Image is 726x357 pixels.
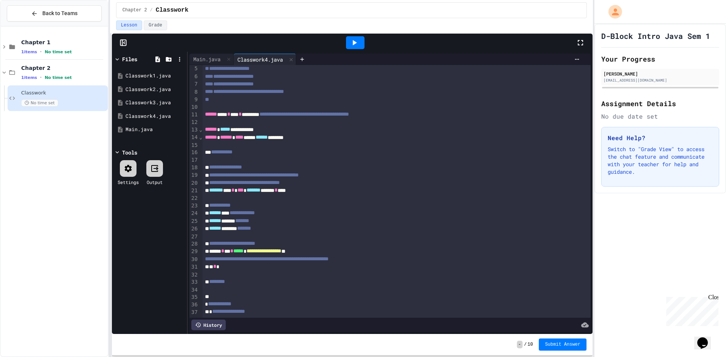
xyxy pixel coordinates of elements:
[189,179,199,187] div: 20
[189,309,199,316] div: 37
[527,342,533,348] span: 10
[189,119,199,126] div: 12
[189,134,199,141] div: 14
[189,271,199,279] div: 32
[189,111,199,119] div: 11
[189,195,199,202] div: 22
[126,99,185,107] div: Classwork3.java
[40,74,42,80] span: •
[189,278,199,286] div: 33
[189,187,199,195] div: 21
[21,39,106,46] span: Chapter 1
[189,55,224,63] div: Main.java
[189,96,199,104] div: 9
[21,65,106,71] span: Chapter 2
[150,7,153,13] span: /
[126,86,185,93] div: Classwork2.java
[189,233,199,241] div: 27
[189,301,199,309] div: 36
[21,99,58,107] span: No time set
[189,240,199,248] div: 28
[663,294,718,326] iframe: chat widget
[189,172,199,179] div: 19
[189,256,199,263] div: 30
[189,164,199,172] div: 18
[189,104,199,111] div: 10
[189,149,199,156] div: 16
[21,49,37,54] span: 1 items
[189,80,199,88] div: 7
[601,98,719,109] h2: Assignment Details
[189,210,199,217] div: 24
[21,75,37,80] span: 1 items
[45,49,72,54] span: No time set
[545,342,580,348] span: Submit Answer
[189,156,199,164] div: 17
[601,31,710,41] h1: D-Block Intro Java Sem 1
[118,179,139,185] div: Settings
[199,134,203,140] span: Fold line
[126,126,185,133] div: Main.java
[21,90,106,96] span: Classwork
[603,77,717,83] div: [EMAIL_ADDRESS][DOMAIN_NAME]
[7,5,102,22] button: Back to Teams
[189,218,199,225] div: 25
[122,148,137,156] div: Tools
[189,126,199,134] div: 13
[608,145,713,176] p: Switch to "Grade View" to access the chat feature and communicate with your teacher for help and ...
[608,133,713,142] h3: Need Help?
[189,202,199,210] div: 23
[189,286,199,294] div: 34
[122,55,137,63] div: Files
[156,6,188,15] span: Classwork
[126,113,185,120] div: Classwork4.java
[694,327,718,349] iframe: chat widget
[601,54,719,64] h2: Your Progress
[603,70,717,77] div: [PERSON_NAME]
[601,112,719,121] div: No due date set
[147,179,163,185] div: Output
[199,127,203,133] span: Fold line
[189,263,199,271] div: 31
[42,9,78,17] span: Back to Teams
[189,54,234,65] div: Main.java
[116,20,142,30] button: Lesson
[539,338,586,351] button: Submit Answer
[123,7,147,13] span: Chapter 2
[144,20,167,30] button: Grade
[189,65,199,73] div: 5
[189,248,199,255] div: 29
[189,294,199,301] div: 35
[600,3,624,20] div: My Account
[517,341,523,348] span: -
[126,72,185,80] div: Classwork1.java
[189,73,199,80] div: 6
[40,49,42,55] span: •
[3,3,52,48] div: Chat with us now!Close
[189,88,199,96] div: 8
[234,54,296,65] div: Classwork4.java
[234,56,287,63] div: Classwork4.java
[524,342,527,348] span: /
[191,320,226,330] div: History
[189,142,199,149] div: 15
[189,225,199,233] div: 26
[45,75,72,80] span: No time set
